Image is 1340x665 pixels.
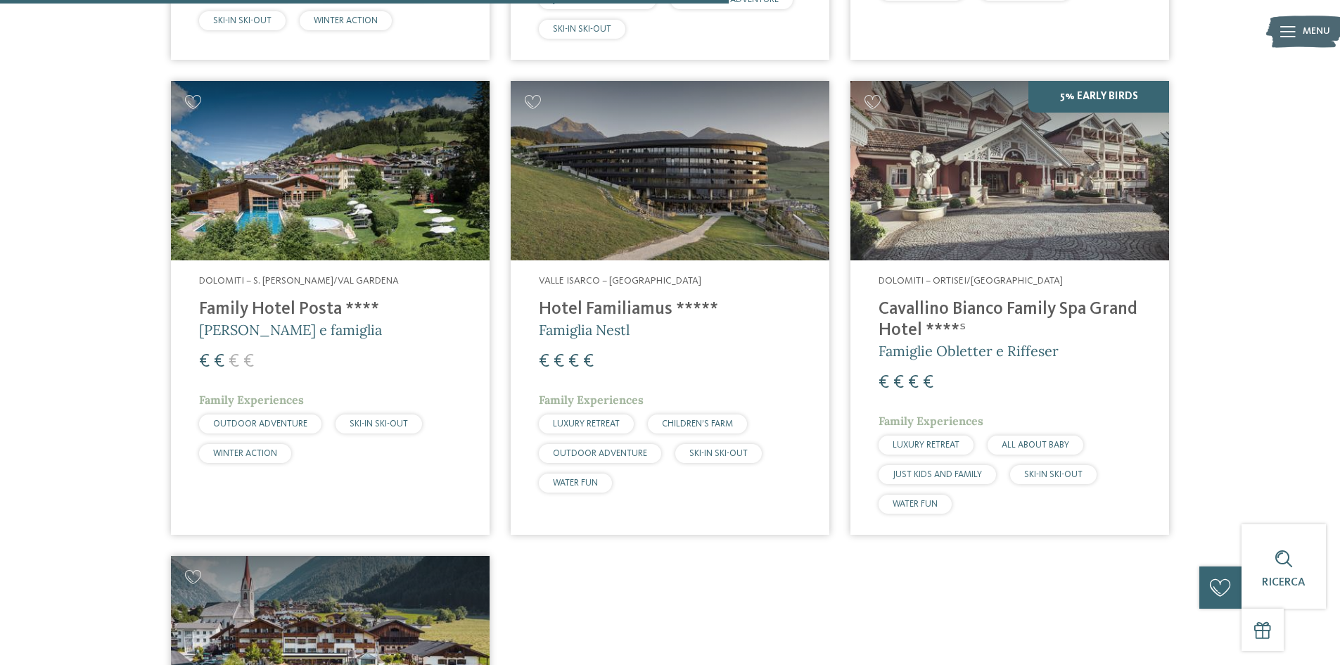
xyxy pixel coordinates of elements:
span: € [539,353,549,371]
a: Cercate un hotel per famiglie? Qui troverete solo i migliori! Dolomiti – S. [PERSON_NAME]/Val Gar... [171,81,490,535]
span: € [879,374,889,392]
span: SKI-IN SKI-OUT [689,449,748,458]
span: LUXURY RETREAT [893,441,959,450]
span: € [893,374,904,392]
img: Family Spa Grand Hotel Cavallino Bianco ****ˢ [850,81,1169,260]
span: LUXURY RETREAT [553,419,620,429]
span: Family Experiences [539,393,644,407]
a: Cercate un hotel per famiglie? Qui troverete solo i migliori! 5% Early Birds Dolomiti – Ortisei/[... [850,81,1169,535]
span: € [554,353,564,371]
img: Cercate un hotel per famiglie? Qui troverete solo i migliori! [171,81,490,260]
span: € [583,353,594,371]
a: Cercate un hotel per famiglie? Qui troverete solo i migliori! Valle Isarco – [GEOGRAPHIC_DATA] Ho... [511,81,829,535]
span: WINTER ACTION [213,449,277,458]
span: Dolomiti – Ortisei/[GEOGRAPHIC_DATA] [879,276,1063,286]
span: € [923,374,933,392]
span: JUST KIDS AND FAMILY [893,470,982,479]
span: Famiglia Nestl [539,321,630,338]
span: WATER FUN [893,500,938,509]
span: SKI-IN SKI-OUT [553,25,611,34]
span: Valle Isarco – [GEOGRAPHIC_DATA] [539,276,701,286]
span: Family Experiences [879,414,983,428]
span: WINTER ACTION [314,16,378,25]
span: € [214,353,224,371]
span: SKI-IN SKI-OUT [213,16,272,25]
span: € [229,353,239,371]
span: € [908,374,919,392]
span: SKI-IN SKI-OUT [1024,470,1083,479]
span: [PERSON_NAME] e famiglia [199,321,382,338]
span: € [243,353,254,371]
span: Ricerca [1262,577,1306,588]
span: € [199,353,210,371]
span: ALL ABOUT BABY [1002,441,1069,450]
span: Dolomiti – S. [PERSON_NAME]/Val Gardena [199,276,399,286]
h4: Cavallino Bianco Family Spa Grand Hotel ****ˢ [879,299,1141,341]
span: CHILDREN’S FARM [662,419,733,429]
span: Family Experiences [199,393,304,407]
span: € [568,353,579,371]
img: Cercate un hotel per famiglie? Qui troverete solo i migliori! [511,81,829,260]
span: Famiglie Obletter e Riffeser [879,342,1059,360]
span: SKI-IN SKI-OUT [350,419,408,429]
span: OUTDOOR ADVENTURE [553,449,647,458]
h4: Family Hotel Posta **** [199,299,461,320]
span: WATER FUN [553,479,598,488]
span: OUTDOOR ADVENTURE [213,419,307,429]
